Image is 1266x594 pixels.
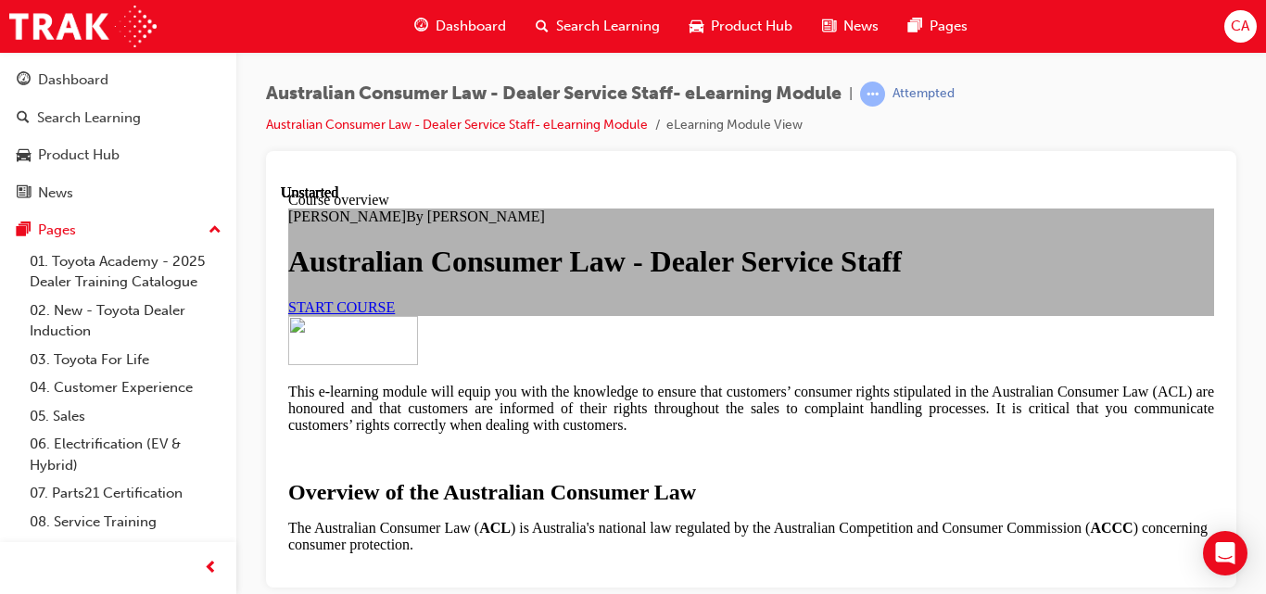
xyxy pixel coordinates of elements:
span: By [PERSON_NAME] [125,24,264,40]
span: Product Hub [711,16,792,37]
a: 04. Customer Experience [22,373,229,402]
a: START COURSE [7,115,114,131]
span: up-icon [209,219,222,243]
span: This e-learning module will equip you with the knowledge to ensure that customers’ consumer right... [7,199,933,248]
a: pages-iconPages [893,7,982,45]
span: guage-icon [414,15,428,38]
div: Attempted [893,85,955,103]
li: eLearning Module View [666,115,803,136]
a: Search Learning [7,101,229,135]
div: News [38,183,73,204]
span: Overview of the Australian Consumer Law [7,296,415,320]
button: Pages [7,213,229,247]
span: Course overview [7,7,108,23]
a: 07. Parts21 Certification [22,479,229,508]
a: 02. New - Toyota Dealer Induction [22,297,229,346]
a: 06. Electrification (EV & Hybrid) [22,430,229,479]
span: | [849,83,853,105]
a: 05. Sales [22,402,229,431]
span: The Australian Consumer Law ( ) is Australia's national law regulated by the Australian Competiti... [7,335,927,368]
button: CA [1224,10,1257,43]
a: Product Hub [7,138,229,172]
a: guage-iconDashboard [399,7,521,45]
span: News [843,16,879,37]
strong: ACL [198,335,230,351]
span: Dashboard [436,16,506,37]
span: news-icon [17,185,31,202]
a: 03. Toyota For Life [22,346,229,374]
a: search-iconSearch Learning [521,7,675,45]
span: pages-icon [908,15,922,38]
span: [PERSON_NAME] [7,24,125,40]
strong: ACCC [809,335,852,351]
span: news-icon [822,15,836,38]
a: News [7,176,229,210]
span: Pages [930,16,968,37]
a: Dashboard [7,63,229,97]
img: Trak [9,6,157,47]
span: Australian Consumer Law - Dealer Service Staff- eLearning Module [266,83,842,105]
a: car-iconProduct Hub [675,7,807,45]
span: search-icon [536,15,549,38]
span: CA [1231,16,1249,37]
div: Open Intercom Messenger [1203,531,1247,575]
a: 08. Service Training [22,508,229,537]
button: DashboardSearch LearningProduct HubNews [7,59,229,213]
span: car-icon [17,147,31,164]
a: 01. Toyota Academy - 2025 Dealer Training Catalogue [22,247,229,297]
a: 09. Technical Training [22,536,229,564]
a: Australian Consumer Law - Dealer Service Staff- eLearning Module [266,117,648,133]
span: guage-icon [17,72,31,89]
h1: Australian Consumer Law - Dealer Service Staff [7,60,933,95]
a: news-iconNews [807,7,893,45]
span: search-icon [17,110,30,127]
div: Search Learning [37,107,141,129]
span: pages-icon [17,222,31,239]
span: Search Learning [556,16,660,37]
span: car-icon [690,15,703,38]
span: prev-icon [204,557,218,580]
div: Dashboard [38,70,108,91]
div: Pages [38,220,76,241]
div: Product Hub [38,145,120,166]
span: learningRecordVerb_ATTEMPT-icon [860,82,885,107]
